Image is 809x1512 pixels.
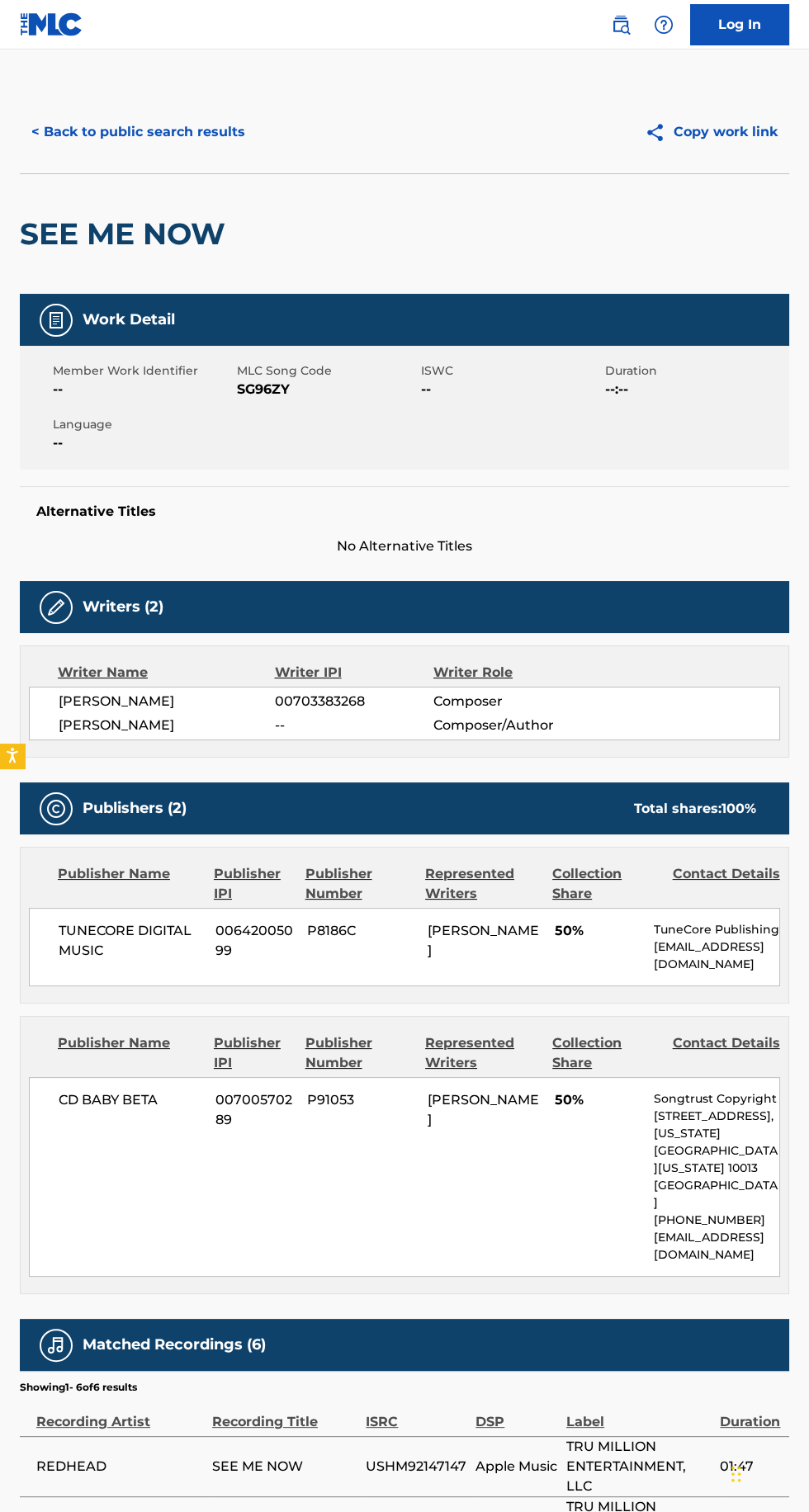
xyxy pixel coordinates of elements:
span: Composer/Author [433,716,578,735]
p: [EMAIL_ADDRESS][DOMAIN_NAME] [654,1229,779,1264]
p: [US_STATE][GEOGRAPHIC_DATA][US_STATE] 10013 [654,1125,779,1177]
span: No Alternative Titles [20,536,789,556]
span: MLC Song Code [237,362,417,380]
span: 00703383268 [275,692,433,711]
img: Writers [46,598,66,617]
div: Collection Share [552,864,660,904]
h2: SEE ME NOW [20,215,234,253]
span: P8186C [307,921,415,941]
span: -- [53,380,233,399]
div: Publisher IPI [214,1033,293,1073]
span: Composer [433,692,578,711]
div: Drag [731,1449,741,1499]
span: 01:47 [720,1457,781,1477]
span: REDHEAD [36,1457,204,1477]
p: TuneCore Publishing [654,921,779,938]
p: [EMAIL_ADDRESS][DOMAIN_NAME] [654,938,779,973]
span: TRU MILLION ENTERTAINMENT, LLC [566,1437,712,1496]
span: [PERSON_NAME] [59,716,275,735]
img: Matched Recordings [46,1335,66,1355]
img: help [654,15,674,35]
span: Duration [605,362,785,380]
div: Recording Artist [36,1395,204,1432]
div: ISRC [366,1395,467,1432]
img: Copy work link [645,122,674,143]
span: USHM92147147 [366,1457,467,1477]
h5: Alternative Titles [36,503,773,520]
span: Member Work Identifier [53,362,233,380]
h5: Matched Recordings (6) [83,1335,266,1354]
div: Contact Details [673,1033,780,1073]
div: Contact Details [673,864,780,904]
span: Language [53,416,233,433]
div: Publisher Number [305,1033,413,1073]
div: Publisher Name [58,1033,201,1073]
p: [PHONE_NUMBER] [654,1212,779,1229]
button: < Back to public search results [20,111,257,153]
span: CD BABY BETA [59,1090,203,1110]
span: Apple Music [475,1457,558,1477]
span: [PERSON_NAME] [428,1092,539,1127]
div: Publisher Number [305,864,413,904]
span: P91053 [307,1090,415,1110]
div: Writer Name [58,663,275,683]
img: Work Detail [46,310,66,330]
div: Writer Role [433,663,578,683]
span: TUNECORE DIGITAL MUSIC [59,921,203,961]
span: 100 % [721,801,756,816]
span: --:-- [605,380,785,399]
div: Help [647,8,680,41]
span: -- [53,433,233,453]
div: Recording Title [212,1395,357,1432]
span: -- [421,380,601,399]
span: SG96ZY [237,380,417,399]
span: 50% [555,921,641,941]
div: Publisher Name [58,864,201,904]
span: -- [275,716,433,735]
div: Duration [720,1395,781,1432]
h5: Publishers (2) [83,799,187,818]
span: 00642005099 [215,921,295,961]
a: Public Search [604,8,637,41]
iframe: Chat Widget [726,1433,809,1512]
div: Label [566,1395,712,1432]
p: [STREET_ADDRESS], [654,1108,779,1125]
div: DSP [475,1395,558,1432]
img: MLC Logo [20,12,83,36]
span: 00700570289 [215,1090,295,1130]
div: Publisher IPI [214,864,293,904]
span: [PERSON_NAME] [59,692,275,711]
button: Copy work link [633,111,789,153]
h5: Work Detail [83,310,175,329]
span: ISWC [421,362,601,380]
img: Publishers [46,799,66,819]
p: Songtrust Copyright [654,1090,779,1108]
h5: Writers (2) [83,598,163,617]
span: 50% [555,1090,641,1110]
div: Writer IPI [275,663,434,683]
img: search [611,15,631,35]
div: Represented Writers [425,864,540,904]
p: [GEOGRAPHIC_DATA] [654,1177,779,1212]
p: Showing 1 - 6 of 6 results [20,1380,137,1395]
div: Represented Writers [425,1033,540,1073]
div: Total shares: [634,799,756,819]
span: SEE ME NOW [212,1457,357,1477]
span: [PERSON_NAME] [428,923,539,958]
a: Log In [690,4,789,45]
div: Collection Share [552,1033,660,1073]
